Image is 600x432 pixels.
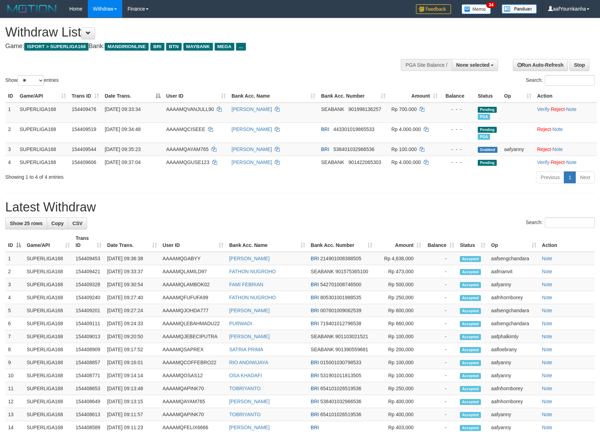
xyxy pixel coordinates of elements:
[73,356,104,369] td: 154408857
[536,171,564,183] a: Previous
[534,143,597,156] td: ·
[424,232,457,252] th: Balance: activate to sort column ascending
[478,127,497,133] span: Pending
[311,334,334,339] span: SEABANK
[460,347,481,353] span: Accepted
[18,75,44,86] select: Showentries
[160,278,227,291] td: AAAAMQLAMBOK02
[229,399,269,404] a: [PERSON_NAME]
[553,126,563,132] a: Note
[311,347,334,352] span: SEABANK
[73,369,104,382] td: 154408771
[542,373,553,378] a: Note
[105,126,141,132] span: [DATE] 09:34:48
[542,282,553,287] a: Note
[236,43,246,51] span: ...
[424,252,457,265] td: -
[24,291,73,304] td: SUPERLIGA168
[537,146,551,152] a: Reject
[333,146,374,152] span: Copy 538401032966536 to clipboard
[5,330,24,343] td: 7
[5,265,24,278] td: 2
[160,343,227,356] td: AAAAMQSAPREX
[160,330,227,343] td: AAAAMQJEBECIPUTRA
[575,171,595,183] a: Next
[24,408,73,421] td: SUPERLIGA168
[375,278,424,291] td: Rp 500,000
[526,75,595,86] label: Search:
[160,317,227,330] td: AAAAMQLEBAHMADU22
[478,134,490,140] span: Marked by aafsengchandara
[73,278,104,291] td: 154409328
[5,317,24,330] td: 6
[566,106,576,112] a: Note
[24,395,73,408] td: SUPERLIGA168
[534,123,597,143] td: ·
[375,330,424,343] td: Rp 100,000
[73,343,104,356] td: 154408909
[542,347,553,352] a: Note
[441,90,475,103] th: Balance
[5,252,24,265] td: 1
[526,217,595,228] label: Search:
[424,343,457,356] td: -
[443,159,472,166] div: - - -
[542,412,553,417] a: Note
[375,265,424,278] td: Rp 473,000
[73,395,104,408] td: 154408649
[104,252,160,265] td: [DATE] 09:36:38
[488,265,539,278] td: aafmanvit
[542,425,553,430] a: Note
[424,304,457,317] td: -
[72,221,83,226] span: CSV
[5,278,24,291] td: 3
[460,256,481,262] span: Accepted
[462,4,491,14] img: Button%20Memo.svg
[456,62,490,68] span: None selected
[424,330,457,343] td: -
[320,308,361,313] span: Copy 007601009062539 to clipboard
[460,386,481,392] span: Accepted
[229,295,276,300] a: FATHON NUGROHO
[537,106,549,112] a: Verify
[501,90,534,103] th: Op: activate to sort column ascending
[335,334,368,339] span: Copy 901103021521 to clipboard
[104,369,160,382] td: [DATE] 09:14:14
[163,90,229,103] th: User ID: activate to sort column ascending
[5,395,24,408] td: 12
[105,146,141,152] span: [DATE] 09:35:23
[348,159,381,165] span: Copy 901422065303 to clipboard
[73,408,104,421] td: 154408613
[488,369,539,382] td: aafyanny
[73,252,104,265] td: 154409453
[104,356,160,369] td: [DATE] 09:16:01
[308,232,376,252] th: Bank Acc. Number: activate to sort column ascending
[160,408,227,421] td: AAAAMQAPINK70
[478,160,497,166] span: Pending
[229,373,262,378] a: OSA KHADAFI
[24,382,73,395] td: SUPERLIGA168
[375,395,424,408] td: Rp 400,000
[311,308,319,313] span: BRI
[488,330,539,343] td: aafphalkimly
[460,412,481,418] span: Accepted
[166,159,209,165] span: AAAAMQGUSE123
[102,90,163,103] th: Date Trans.: activate to sort column descending
[73,317,104,330] td: 154409111
[488,304,539,317] td: aafsengchandara
[321,146,329,152] span: BRI
[229,308,269,313] a: [PERSON_NAME]
[460,360,481,366] span: Accepted
[104,330,160,343] td: [DATE] 09:20:50
[229,386,260,391] a: TOBRIYANTO
[160,291,227,304] td: AAAAMQFUFUFA99
[47,217,68,229] a: Copy
[73,382,104,395] td: 154408653
[443,106,472,113] div: - - -
[486,2,496,8] span: 34
[488,232,539,252] th: Op: activate to sort column ascending
[5,123,17,143] td: 2
[72,159,96,165] span: 154409606
[539,232,595,252] th: Action
[166,43,182,51] span: BTN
